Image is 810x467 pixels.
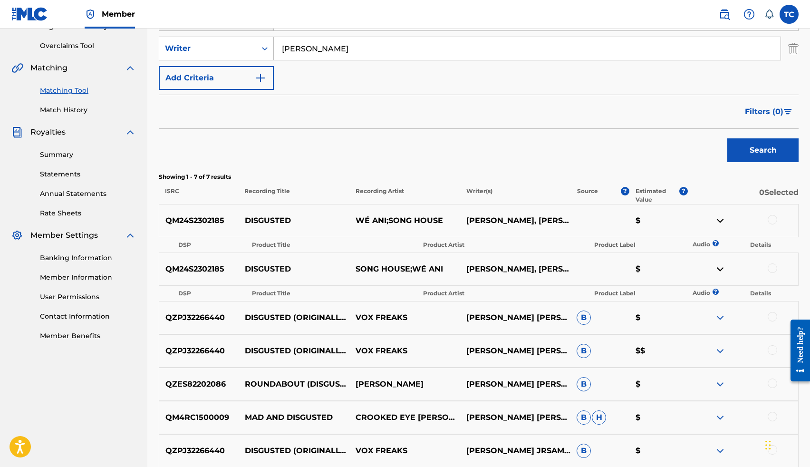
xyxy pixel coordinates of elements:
span: B [577,311,591,325]
p: Audio [687,289,698,297]
img: contract [714,263,726,275]
img: 9d2ae6d4665cec9f34b9.svg [255,72,266,84]
a: Annual Statements [40,189,136,199]
img: Royalties [11,126,23,138]
p: DISGUSTED (ORIGINALLY PERFORMED BY SONG HOUSE AND WE ANI) [INSTRUMENTAL] [239,312,349,323]
span: ? [679,187,688,195]
button: Filters (0) [739,100,799,124]
div: Chat Widget [762,421,810,467]
a: Matching Tool [40,86,136,96]
img: contract [714,215,726,226]
iframe: Resource Center [783,312,810,389]
p: WÉ ANI;SONG HOUSE [349,215,460,226]
img: filter [784,109,792,115]
img: Matching [11,62,23,74]
p: [PERSON_NAME] [PERSON_NAME] [PERSON_NAME], [PERSON_NAME], [PERSON_NAME], [PERSON_NAME] [460,312,570,323]
p: QZPJ32266440 [159,312,239,323]
th: Details [736,238,785,252]
button: Search [727,138,799,162]
span: ? [621,187,629,195]
p: VOX FREAKS [349,345,460,357]
span: Royalties [30,126,66,138]
p: [PERSON_NAME] [PERSON_NAME] [PERSON_NAME], [PERSON_NAME], [PERSON_NAME], WE [PERSON_NAME] [460,345,570,357]
p: $ [629,312,687,323]
p: Recording Title [238,187,349,204]
a: Contact Information [40,311,136,321]
img: expand [714,445,726,457]
img: expand [125,126,136,138]
div: Help [740,5,759,24]
span: H [592,410,606,425]
p: Writer(s) [460,187,570,204]
div: User Menu [780,5,799,24]
p: ROUNDABOUT (DISGUSTED REMIX) [239,379,349,390]
p: $ [629,263,687,275]
th: Product Label [588,287,686,300]
button: Add Criteria [159,66,274,90]
span: ? [715,240,716,246]
p: MAD AND DISGUSTED [239,412,349,423]
th: Product Artist [417,238,588,252]
p: CROOKED EYE [PERSON_NAME] [349,412,460,423]
img: Member Settings [11,230,23,241]
img: expand [714,379,726,390]
p: QM4RC1500009 [159,412,239,423]
a: Overclaims Tool [40,41,136,51]
img: Top Rightsholder [85,9,96,20]
p: [PERSON_NAME], [PERSON_NAME], [PERSON_NAME], [PERSON_NAME], [PERSON_NAME] [460,215,570,226]
p: Recording Artist [349,187,460,204]
p: $ [629,215,687,226]
p: $ [629,445,687,457]
p: DISGUSTED [239,215,349,226]
img: search [719,9,730,20]
p: QM24S2302185 [159,263,239,275]
p: QZPJ32266440 [159,345,239,357]
p: SONG HOUSE;WÉ ANI [349,263,460,275]
th: Details [736,287,785,300]
p: [PERSON_NAME] JRSAMUEL [PERSON_NAME] COHENVINCENT [PERSON_NAME] [PERSON_NAME] DIXONWE [PERSON_NAME] [460,445,570,457]
a: User Permissions [40,292,136,302]
span: B [577,344,591,358]
th: DSP [173,287,245,300]
img: Delete Criterion [788,37,799,60]
div: Notifications [764,10,774,19]
p: Estimated Value [636,187,679,204]
a: Banking Information [40,253,136,263]
th: Product Label [588,238,686,252]
p: [PERSON_NAME] [PERSON_NAME] [460,379,570,390]
img: expand [714,345,726,357]
p: DISGUSTED (ORIGINALLY PERFORMED BY SONG HOUSE AND WE ANI) [INSTRUMENTAL] [239,345,349,357]
p: $ [629,379,687,390]
span: Member Settings [30,230,98,241]
span: Member [102,9,135,19]
img: expand [714,412,726,423]
th: Product Title [246,287,416,300]
p: DISGUSTED (ORIGINALLY PERFORMED BY SONG HOUSE AND WE ANI) [INSTRUMENTAL] [239,445,349,457]
a: Member Benefits [40,331,136,341]
p: $$ [629,345,687,357]
th: Product Title [246,238,416,252]
div: Writer [165,43,251,54]
p: VOX FREAKS [349,445,460,457]
img: expand [714,312,726,323]
p: VOX FREAKS [349,312,460,323]
span: B [577,410,591,425]
img: help [743,9,755,20]
a: Summary [40,150,136,160]
th: Product Artist [417,287,588,300]
img: expand [125,62,136,74]
p: ISRC [159,187,238,204]
p: Showing 1 - 7 of 7 results [159,173,799,181]
a: Statements [40,169,136,179]
span: Filters ( 0 ) [745,106,783,117]
p: QZPJ32266440 [159,445,239,457]
span: Matching [30,62,67,74]
p: DISGUSTED [239,263,349,275]
img: expand [125,230,136,241]
p: [PERSON_NAME], [PERSON_NAME], [PERSON_NAME], [PERSON_NAME], [PERSON_NAME] [460,263,570,275]
p: [PERSON_NAME] [PERSON_NAME] [460,412,570,423]
p: 0 Selected [688,187,799,204]
p: QZES82202086 [159,379,239,390]
a: Member Information [40,272,136,282]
